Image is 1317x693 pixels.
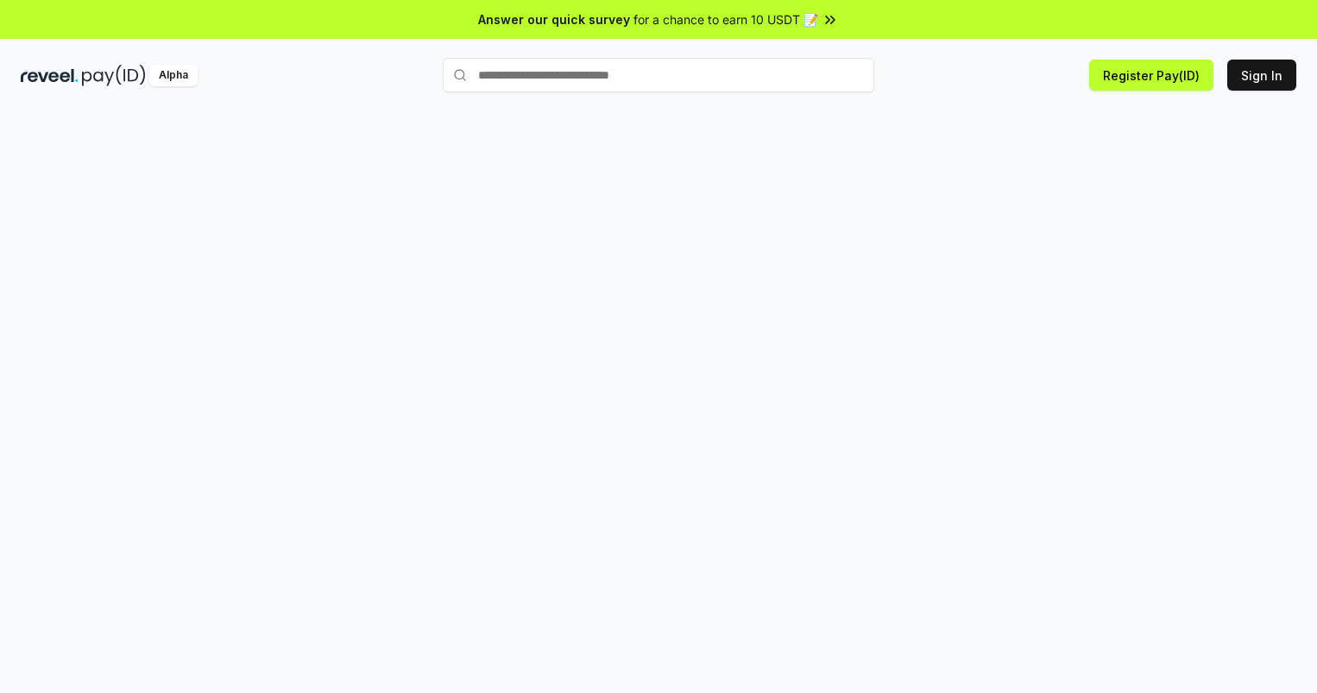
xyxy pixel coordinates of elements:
[633,10,818,28] span: for a chance to earn 10 USDT 📝
[21,65,79,86] img: reveel_dark
[1089,60,1213,91] button: Register Pay(ID)
[82,65,146,86] img: pay_id
[478,10,630,28] span: Answer our quick survey
[1227,60,1296,91] button: Sign In
[149,65,198,86] div: Alpha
